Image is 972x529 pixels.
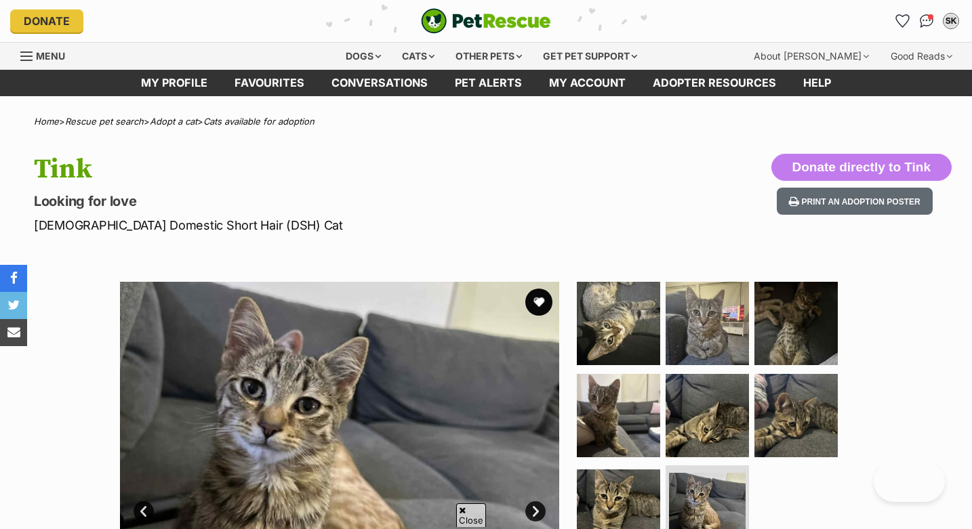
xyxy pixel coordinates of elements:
[944,14,958,28] div: SK
[533,43,647,70] div: Get pet support
[666,374,749,457] img: Photo of Tink
[754,282,838,365] img: Photo of Tink
[754,374,838,457] img: Photo of Tink
[916,10,937,32] a: Conversations
[150,116,197,127] a: Adopt a cat
[891,10,962,32] ul: Account quick links
[20,43,75,67] a: Menu
[771,154,952,181] button: Donate directly to Tink
[34,216,592,234] p: [DEMOGRAPHIC_DATA] Domestic Short Hair (DSH) Cat
[34,192,592,211] p: Looking for love
[421,8,551,34] a: PetRescue
[744,43,878,70] div: About [PERSON_NAME]
[421,8,551,34] img: logo-cat-932fe2b9b8326f06289b0f2fb663e598f794de774fb13d1741a6617ecf9a85b4.svg
[790,70,845,96] a: Help
[336,43,390,70] div: Dogs
[65,116,144,127] a: Rescue pet search
[639,70,790,96] a: Adopter resources
[881,43,962,70] div: Good Reads
[577,282,660,365] img: Photo of Tink
[10,9,83,33] a: Donate
[666,282,749,365] img: Photo of Tink
[874,461,945,502] iframe: Help Scout Beacon - Open
[34,154,592,185] h1: Tink
[577,374,660,457] img: Photo of Tink
[920,14,934,28] img: chat-41dd97257d64d25036548639549fe6c8038ab92f7586957e7f3b1b290dea8141.svg
[36,50,65,62] span: Menu
[891,10,913,32] a: Favourites
[446,43,531,70] div: Other pets
[525,289,552,316] button: favourite
[34,116,59,127] a: Home
[127,70,221,96] a: My profile
[456,503,486,527] span: Close
[221,70,318,96] a: Favourites
[134,501,154,522] a: Prev
[203,116,315,127] a: Cats available for adoption
[525,501,546,522] a: Next
[392,43,444,70] div: Cats
[441,70,535,96] a: Pet alerts
[940,10,962,32] button: My account
[777,188,933,215] button: Print an adoption poster
[318,70,441,96] a: conversations
[535,70,639,96] a: My account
